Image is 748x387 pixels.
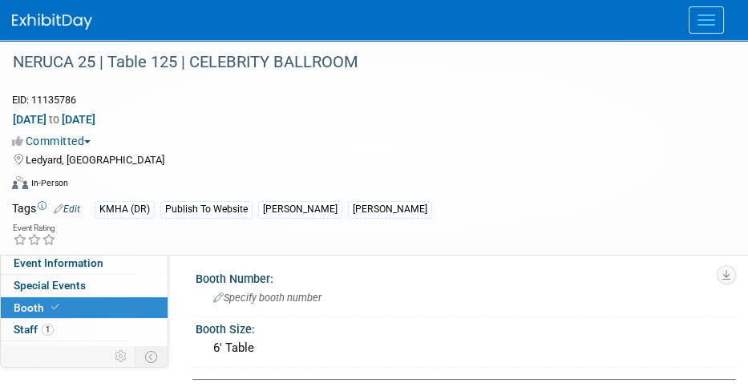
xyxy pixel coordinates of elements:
[1,297,168,319] a: Booth
[160,201,253,218] div: Publish To Website
[1,319,168,341] a: Staff1
[14,256,103,269] span: Event Information
[12,94,76,106] span: Event ID: 11135786
[1,341,168,363] a: Travel Reservations1
[107,346,135,367] td: Personalize Event Tab Strip
[115,346,127,358] span: 1
[213,292,321,304] span: Specify booth number
[51,303,59,312] i: Booth reservation complete
[26,154,164,166] span: Ledyard, [GEOGRAPHIC_DATA]
[12,14,92,30] img: ExhibitDay
[14,323,54,336] span: Staff
[258,201,342,218] div: [PERSON_NAME]
[95,201,155,218] div: KMHA (DR)
[12,112,96,127] span: [DATE] [DATE]
[1,252,168,274] a: Event Information
[12,200,80,219] td: Tags
[54,204,80,215] a: Edit
[689,6,724,34] button: Menu
[348,201,432,218] div: [PERSON_NAME]
[208,336,724,361] div: 6' Table
[1,275,168,296] a: Special Events
[13,224,56,232] div: Event Rating
[7,48,716,77] div: NERUCA 25 | Table 125 | CELEBRITY BALLROOM
[14,301,63,314] span: Booth
[14,279,86,292] span: Special Events
[14,345,127,358] span: Travel Reservations
[12,133,97,149] button: Committed
[135,346,168,367] td: Toggle Event Tabs
[30,177,68,189] div: In-Person
[196,317,736,337] div: Booth Size:
[46,113,62,126] span: to
[42,324,54,336] span: 1
[12,176,28,189] img: Format-Inperson.png
[196,267,736,287] div: Booth Number:
[12,174,728,198] div: Event Format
